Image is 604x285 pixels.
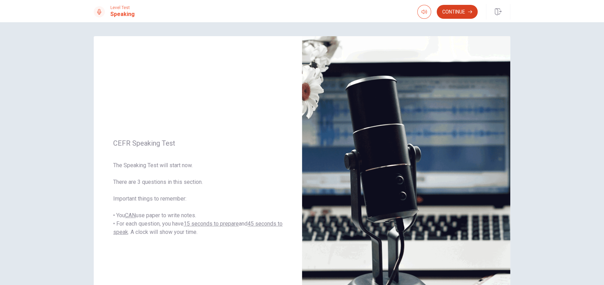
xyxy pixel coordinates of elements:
[110,10,135,18] h1: Speaking
[125,212,136,219] u: CAN
[110,5,135,10] span: Level Test
[113,161,283,236] span: The Speaking Test will start now. There are 3 questions in this section. Important things to reme...
[437,5,478,19] button: Continue
[184,220,239,227] u: 15 seconds to prepare
[113,139,283,147] span: CEFR Speaking Test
